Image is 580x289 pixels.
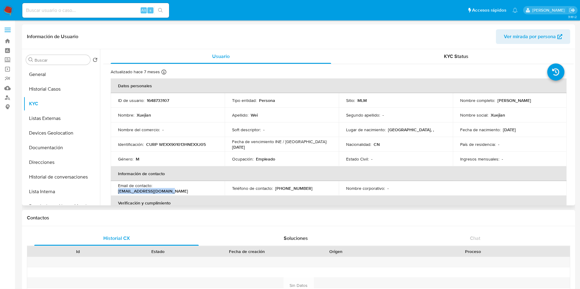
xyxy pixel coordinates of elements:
[24,140,100,155] button: Documentación
[357,98,367,103] p: MLM
[136,156,139,162] p: M
[460,98,495,103] p: Nombre completo :
[22,6,169,14] input: Buscar usuario o caso...
[491,112,505,118] p: Xuejian
[232,156,253,162] p: Ocupación :
[382,112,384,118] p: -
[346,156,369,162] p: Estado Civil :
[346,127,386,132] p: Lugar de nacimiento :
[24,184,100,199] button: Lista Interna
[111,196,567,210] th: Verificación y cumplimiento
[35,57,88,63] input: Buscar
[24,111,100,126] button: Listas Externas
[28,57,33,62] button: Buscar
[212,53,230,60] span: Usuario
[111,69,160,75] p: Actualizado hace 7 meses
[504,29,556,44] span: Ver mirada por persona
[202,248,292,255] div: Fecha de creación
[346,98,355,103] p: Sitio :
[137,112,151,118] p: Xuejian
[24,82,100,96] button: Historial Casos
[503,127,516,132] p: [DATE]
[259,98,275,103] p: Persona
[42,248,114,255] div: Id
[374,142,380,147] p: CN
[154,6,167,15] button: search-icon
[460,112,488,118] p: Nombre social :
[232,98,257,103] p: Tipo entidad :
[150,7,151,13] span: s
[118,183,152,188] p: Email de contacto :
[371,156,372,162] p: -
[512,8,518,13] a: Notificaciones
[141,7,146,13] span: Alt
[460,127,501,132] p: Fecha de nacimiento :
[232,139,327,144] p: Fecha de vencimiento INE / [GEOGRAPHIC_DATA] :
[24,170,100,184] button: Historial de conversaciones
[118,156,133,162] p: Género :
[24,96,100,111] button: KYC
[118,127,160,132] p: Nombre del comercio :
[24,67,100,82] button: General
[162,127,164,132] p: -
[111,78,567,93] th: Datos personales
[444,53,468,60] span: KYC Status
[232,144,245,150] p: [DATE]
[251,112,258,118] p: Wei
[569,7,575,13] a: Salir
[275,186,312,191] p: [PHONE_NUMBER]
[232,127,261,132] p: Soft descriptor :
[263,127,264,132] p: -
[502,156,503,162] p: -
[496,29,570,44] button: Ver mirada por persona
[24,199,100,214] button: Restricciones Nuevo Mundo
[24,155,100,170] button: Direcciones
[300,248,372,255] div: Origen
[387,186,389,191] p: -
[388,127,434,132] p: [GEOGRAPHIC_DATA], ,
[118,188,188,194] p: [EMAIL_ADDRESS][DOMAIN_NAME]
[118,142,144,147] p: Identificación :
[460,156,499,162] p: Ingresos mensuales :
[498,142,499,147] p: -
[380,248,566,255] div: Proceso
[232,112,248,118] p: Apellido :
[472,7,506,13] span: Accesos rápidos
[497,98,531,103] p: [PERSON_NAME]
[24,126,100,140] button: Devices Geolocation
[118,112,134,118] p: Nombre :
[122,248,194,255] div: Estado
[27,215,570,221] h1: Contactos
[532,7,567,13] p: ivonne.perezonofre@mercadolibre.com.mx
[147,98,169,103] p: 1648733107
[93,57,98,64] button: Volver al orden por defecto
[346,142,371,147] p: Nacionalidad :
[146,142,206,147] p: CURP WEXX901013HNEXXJ05
[470,235,480,242] span: Chat
[256,156,275,162] p: Empleado
[284,235,308,242] span: Soluciones
[111,166,567,181] th: Información de contacto
[118,98,144,103] p: ID de usuario :
[103,235,130,242] span: Historial CX
[346,112,380,118] p: Segundo apellido :
[27,34,78,40] h1: Información de Usuario
[232,186,273,191] p: Teléfono de contacto :
[460,142,496,147] p: País de residencia :
[346,186,385,191] p: Nombre corporativo :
